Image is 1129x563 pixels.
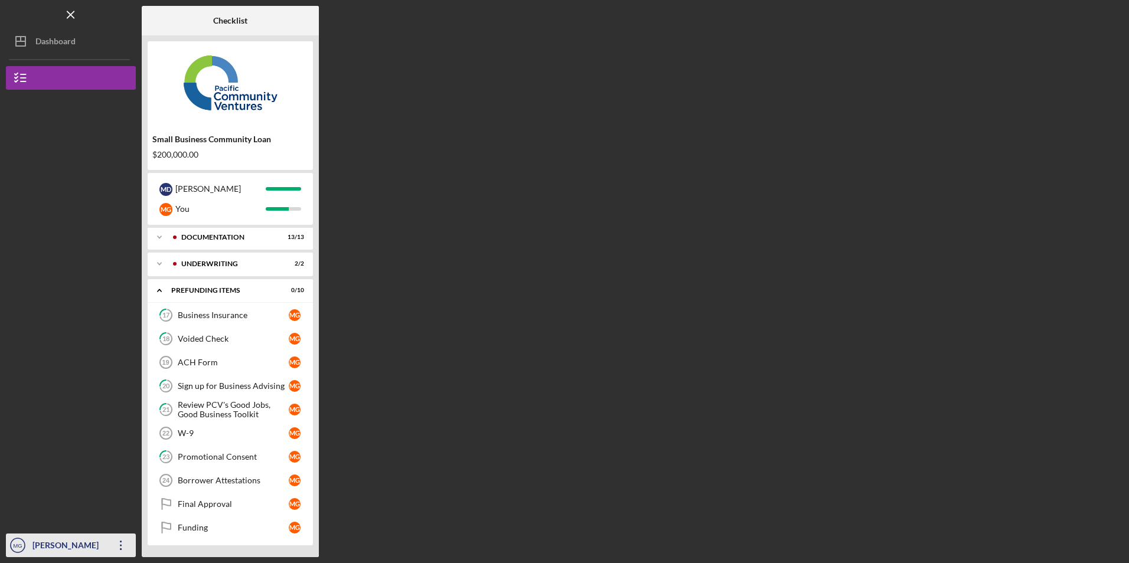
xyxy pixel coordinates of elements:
[154,492,307,516] a: Final ApprovalMG
[181,260,275,267] div: Underwriting
[154,374,307,398] a: 20Sign up for Business AdvisingMG
[162,406,169,414] tspan: 21
[178,334,289,343] div: Voided Check
[152,150,308,159] div: $200,000.00
[289,333,301,345] div: M G
[30,533,106,560] div: [PERSON_NAME]
[154,421,307,445] a: 22W-9MG
[154,516,307,539] a: FundingMG
[152,135,308,144] div: Small Business Community Loan
[162,335,169,343] tspan: 18
[178,400,289,419] div: Review PCV's Good Jobs, Good Business Toolkit
[283,260,304,267] div: 2 / 2
[175,199,266,219] div: You
[154,327,307,351] a: 18Voided CheckMG
[181,234,275,241] div: Documentation
[13,542,22,549] text: MG
[289,522,301,533] div: M G
[178,428,289,438] div: W-9
[154,445,307,469] a: 23Promotional ConsentMG
[6,30,136,53] button: Dashboard
[289,356,301,368] div: M G
[289,380,301,392] div: M G
[289,309,301,321] div: M G
[159,183,172,196] div: M D
[159,203,172,216] div: M G
[178,523,289,532] div: Funding
[289,404,301,415] div: M G
[6,533,136,557] button: MG[PERSON_NAME]
[154,303,307,327] a: 17Business InsuranceMG
[148,47,313,118] img: Product logo
[175,179,266,199] div: [PERSON_NAME]
[178,381,289,391] div: Sign up for Business Advising
[178,452,289,461] div: Promotional Consent
[289,451,301,463] div: M G
[162,453,169,461] tspan: 23
[162,359,169,366] tspan: 19
[162,382,170,390] tspan: 20
[178,310,289,320] div: Business Insurance
[213,16,247,25] b: Checklist
[162,430,169,437] tspan: 22
[154,351,307,374] a: 19ACH FormMG
[178,476,289,485] div: Borrower Attestations
[283,234,304,241] div: 13 / 13
[289,474,301,486] div: M G
[289,427,301,439] div: M G
[154,469,307,492] a: 24Borrower AttestationsMG
[162,477,170,484] tspan: 24
[171,287,275,294] div: Prefunding Items
[35,30,76,56] div: Dashboard
[162,312,170,319] tspan: 17
[178,499,289,509] div: Final Approval
[178,358,289,367] div: ACH Form
[289,498,301,510] div: M G
[154,398,307,421] a: 21Review PCV's Good Jobs, Good Business ToolkitMG
[283,287,304,294] div: 0 / 10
